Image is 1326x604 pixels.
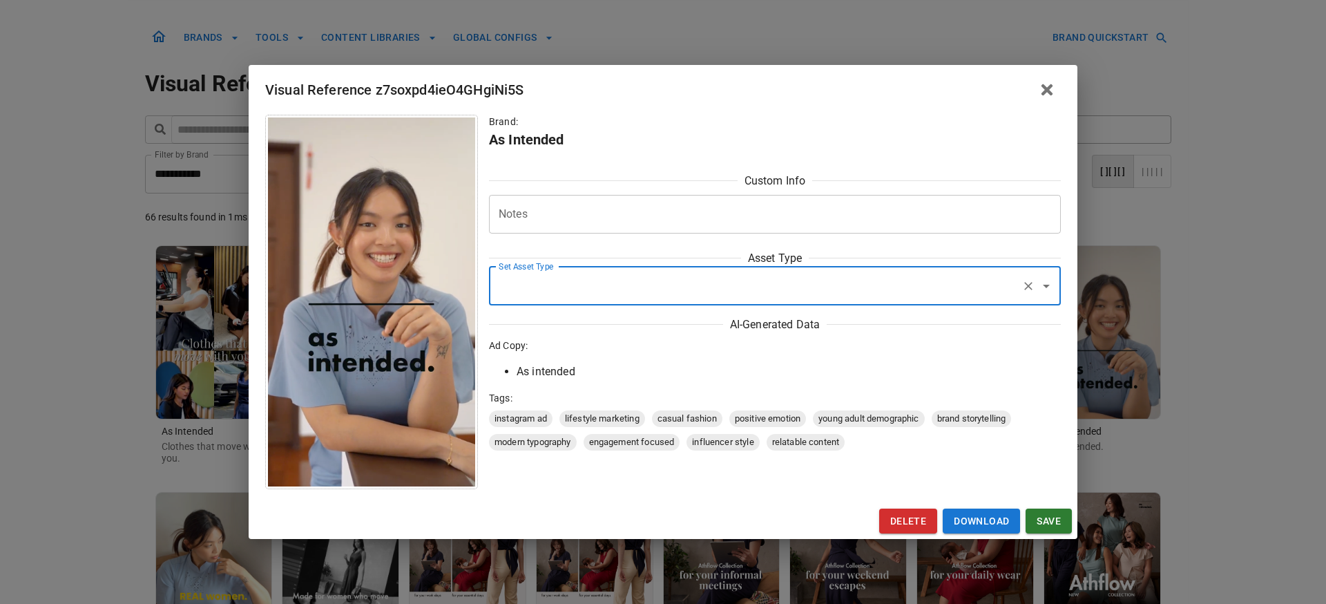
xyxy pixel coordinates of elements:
[489,435,577,449] span: modern typography
[943,509,1020,534] a: Download
[741,250,809,267] span: Asset Type
[489,129,1061,151] h6: As Intended
[723,317,827,333] span: AI-Generated Data
[559,412,645,426] span: lifestyle marketing
[499,261,554,272] label: Set Asset Type
[686,435,759,449] span: influencer style
[1037,276,1056,296] button: Open
[652,412,722,426] span: casual fashion
[489,339,1061,352] p: Ad Copy:
[517,364,1061,380] li: As intended
[249,65,1077,115] h2: Visual Reference z7soxpd4ieO4GHgiNi5S
[932,412,1012,426] span: brand storytelling
[738,173,812,189] span: Custom Info
[584,435,680,449] span: engagement focused
[879,509,937,534] button: Delete
[268,117,475,487] img: Image
[729,412,806,426] span: positive emotion
[489,115,1061,129] p: Brand:
[489,412,552,426] span: instagram ad
[767,435,845,449] span: relatable content
[813,412,924,426] span: young adult demographic
[489,391,1061,405] p: Tags:
[1026,509,1072,534] button: Save
[1019,276,1038,296] button: Clear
